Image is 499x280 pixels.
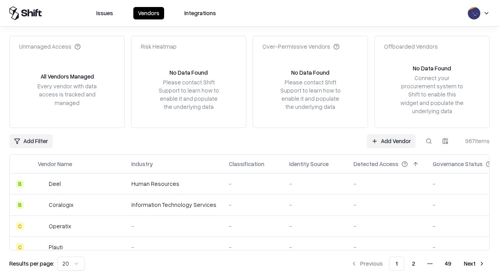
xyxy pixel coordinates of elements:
[9,134,53,148] button: Add Filter
[131,160,153,168] div: Industry
[367,134,416,148] a: Add Vendor
[131,180,216,188] div: Human Resources
[16,201,24,209] div: B
[229,222,277,230] div: -
[16,222,24,230] div: C
[49,201,73,209] div: Coralogix
[131,243,216,251] div: -
[38,201,46,209] img: Coralogix
[262,42,340,51] div: Over-Permissive Vendors
[35,82,99,107] div: Every vendor with data access is tracked and managed
[41,72,94,80] div: All Vendors Managed
[354,222,420,230] div: -
[289,222,341,230] div: -
[180,7,221,19] button: Integrations
[19,42,81,51] div: Unmanaged Access
[291,68,329,77] div: No Data Found
[459,257,490,271] button: Next
[406,257,421,271] button: 2
[289,201,341,209] div: -
[413,64,451,72] div: No Data Found
[433,160,483,168] div: Governance Status
[38,222,46,230] img: Operatix
[354,160,398,168] div: Detected Access
[400,74,464,115] div: Connect your procurement system to Shift to enable this widget and populate the underlying data
[229,160,264,168] div: Classification
[289,160,329,168] div: Identity Source
[49,180,61,188] div: Deel
[346,257,490,271] nav: pagination
[49,222,71,230] div: Operatix
[141,42,177,51] div: Risk Heatmap
[156,78,221,111] div: Please contact Shift Support to learn how to enable it and populate the underlying data
[354,243,420,251] div: -
[384,42,438,51] div: Offboarded Vendors
[289,243,341,251] div: -
[131,222,216,230] div: -
[389,257,404,271] button: 1
[9,259,54,268] p: Results per page:
[38,243,46,251] img: Plauti
[229,243,277,251] div: -
[131,201,216,209] div: Information Technology Services
[354,201,420,209] div: -
[278,78,343,111] div: Please contact Shift Support to learn how to enable it and populate the underlying data
[458,137,490,145] div: 967 items
[133,7,164,19] button: Vendors
[16,243,24,251] div: C
[38,160,72,168] div: Vendor Name
[354,180,420,188] div: -
[229,180,277,188] div: -
[229,201,277,209] div: -
[439,257,458,271] button: 49
[38,180,46,188] img: Deel
[16,180,24,188] div: B
[170,68,208,77] div: No Data Found
[92,7,118,19] button: Issues
[49,243,63,251] div: Plauti
[289,180,341,188] div: -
